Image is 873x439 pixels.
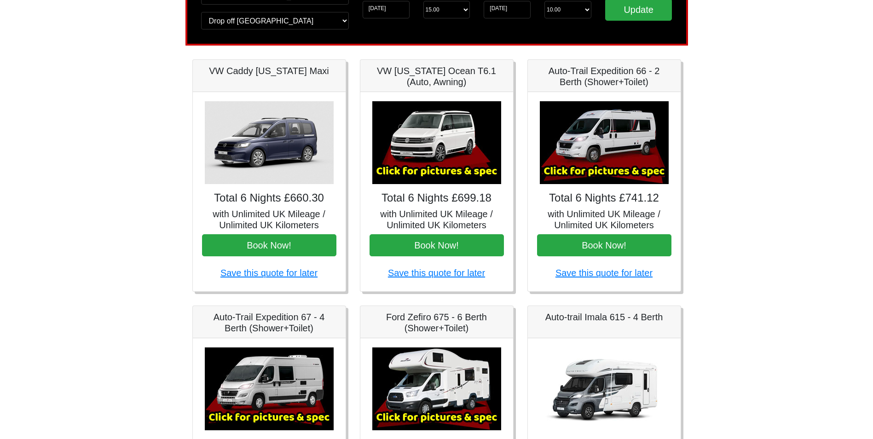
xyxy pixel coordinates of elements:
h5: with Unlimited UK Mileage / Unlimited UK Kilometers [202,208,336,231]
h4: Total 6 Nights £741.12 [537,191,671,205]
img: Ford Zefiro 675 - 6 Berth (Shower+Toilet) [372,347,501,430]
h5: VW Caddy [US_STATE] Maxi [202,65,336,76]
img: VW California Ocean T6.1 (Auto, Awning) [372,101,501,184]
button: Book Now! [537,234,671,256]
input: Start Date [363,1,410,18]
button: Book Now! [202,234,336,256]
img: Auto-Trail Expedition 67 - 4 Berth (Shower+Toilet) [205,347,334,430]
button: Book Now! [370,234,504,256]
h5: Ford Zefiro 675 - 6 Berth (Shower+Toilet) [370,312,504,334]
img: VW Caddy California Maxi [205,101,334,184]
a: Save this quote for later [388,268,485,278]
h5: with Unlimited UK Mileage / Unlimited UK Kilometers [537,208,671,231]
h5: with Unlimited UK Mileage / Unlimited UK Kilometers [370,208,504,231]
h5: Auto-Trail Expedition 66 - 2 Berth (Shower+Toilet) [537,65,671,87]
h4: Total 6 Nights £699.18 [370,191,504,205]
input: Return Date [484,1,531,18]
img: Auto-trail Imala 615 - 4 Berth [540,347,669,430]
h4: Total 6 Nights £660.30 [202,191,336,205]
a: Save this quote for later [555,268,653,278]
a: Save this quote for later [220,268,318,278]
h5: VW [US_STATE] Ocean T6.1 (Auto, Awning) [370,65,504,87]
img: Auto-Trail Expedition 66 - 2 Berth (Shower+Toilet) [540,101,669,184]
h5: Auto-Trail Expedition 67 - 4 Berth (Shower+Toilet) [202,312,336,334]
h5: Auto-trail Imala 615 - 4 Berth [537,312,671,323]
